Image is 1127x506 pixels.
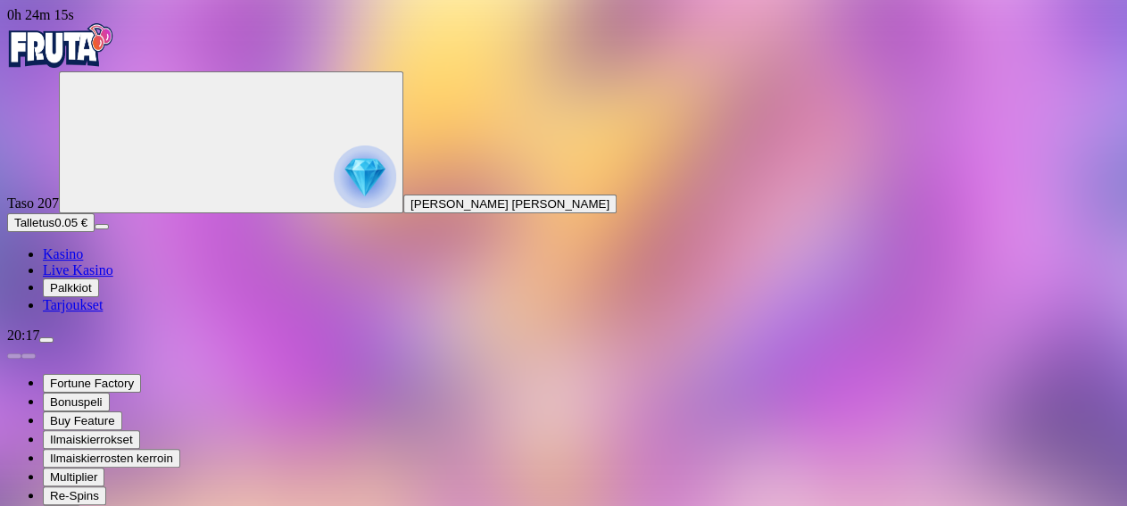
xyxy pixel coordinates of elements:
[7,213,95,232] button: Talletusplus icon0.05 €
[7,23,114,68] img: Fruta
[50,452,173,465] span: Ilmaiskierrosten kerroin
[43,430,140,449] button: Ilmaiskierrokset
[7,195,59,211] span: Taso 207
[334,145,396,208] img: reward progress
[50,433,133,446] span: Ilmaiskierrokset
[50,414,115,427] span: Buy Feature
[50,395,103,409] span: Bonuspeli
[54,216,87,229] span: 0.05 €
[7,23,1120,313] nav: Primary
[43,486,106,505] button: Re-Spins
[50,377,134,390] span: Fortune Factory
[50,489,99,502] span: Re-Spins
[50,470,97,484] span: Multiplier
[43,374,141,393] button: Fortune Factory
[43,449,180,468] button: Ilmaiskierrosten kerroin
[43,262,113,278] a: Live Kasino
[43,297,103,312] a: Tarjoukset
[21,353,36,359] button: next slide
[43,246,83,261] a: Kasino
[39,337,54,343] button: menu
[410,197,609,211] span: [PERSON_NAME] [PERSON_NAME]
[43,468,104,486] button: Multiplier
[7,55,114,71] a: Fruta
[43,393,110,411] button: Bonuspeli
[7,7,74,22] span: user session time
[43,278,99,297] button: Palkkiot
[7,353,21,359] button: prev slide
[14,216,54,229] span: Talletus
[7,328,39,343] span: 20:17
[95,224,109,229] button: menu
[7,246,1120,313] nav: Main menu
[59,71,403,213] button: reward progress
[43,411,122,430] button: Buy Feature
[50,281,92,294] span: Palkkiot
[403,195,617,213] button: [PERSON_NAME] [PERSON_NAME]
